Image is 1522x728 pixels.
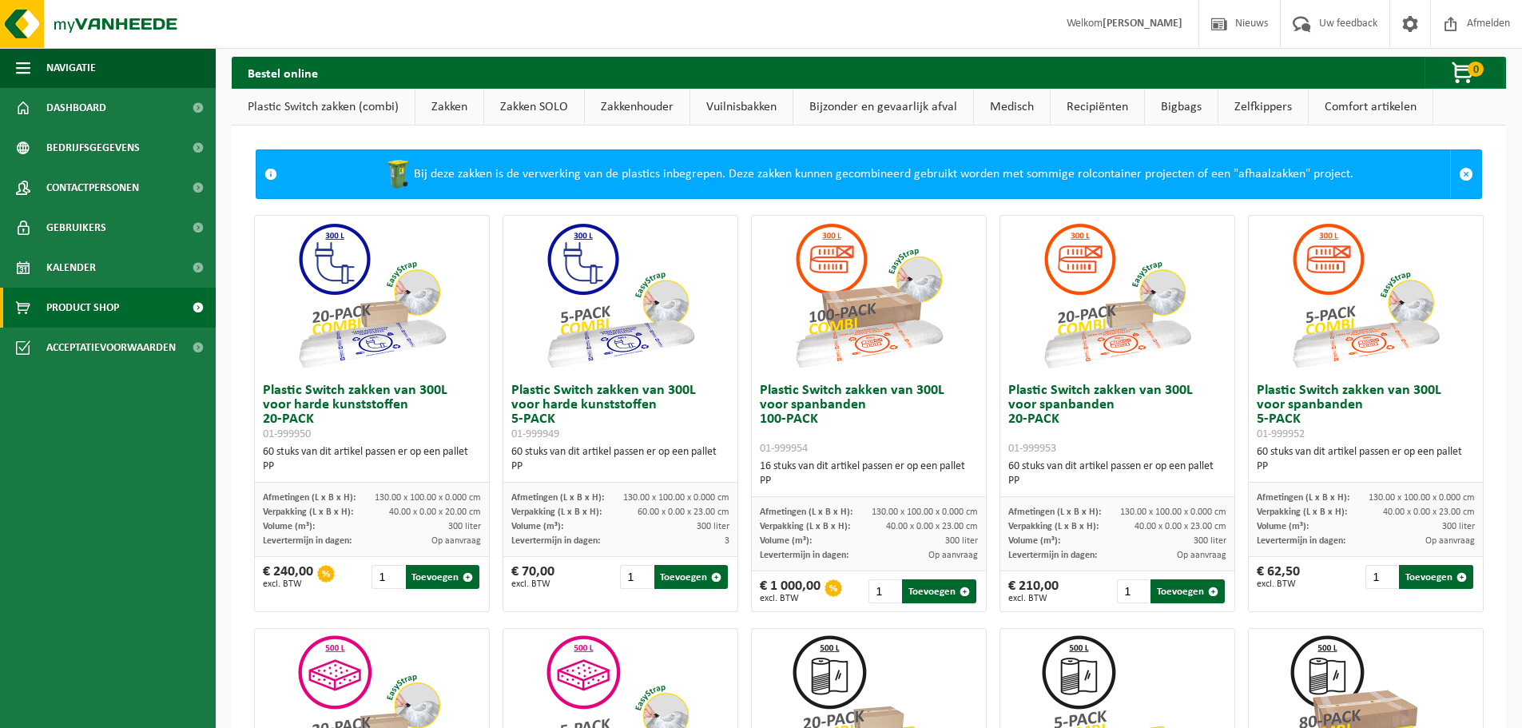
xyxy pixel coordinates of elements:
span: 130.00 x 100.00 x 0.000 cm [1369,493,1475,503]
span: 01-999953 [1008,443,1056,455]
button: Toevoegen [654,565,729,589]
a: Zakkenhouder [585,89,689,125]
span: Verpakking (L x B x H): [1257,507,1347,517]
span: 130.00 x 100.00 x 0.000 cm [872,507,978,517]
strong: [PERSON_NAME] [1103,18,1182,30]
h3: Plastic Switch zakken van 300L voor spanbanden 100-PACK [760,384,978,455]
a: Zelfkippers [1218,89,1308,125]
span: Product Shop [46,288,119,328]
img: 01-999950 [292,216,451,376]
h3: Plastic Switch zakken van 300L voor harde kunststoffen 5-PACK [511,384,729,441]
span: Afmetingen (L x B x H): [511,493,604,503]
h3: Plastic Switch zakken van 300L voor harde kunststoffen 20-PACK [263,384,481,441]
span: 300 liter [448,522,481,531]
span: Afmetingen (L x B x H): [760,507,852,517]
button: Toevoegen [406,565,480,589]
span: 40.00 x 0.00 x 23.00 cm [886,522,978,531]
span: Gebruikers [46,208,106,248]
span: 300 liter [945,536,978,546]
div: 60 stuks van dit artikel passen er op een pallet [1008,459,1226,488]
a: Vuilnisbakken [690,89,793,125]
span: excl. BTW [263,579,313,589]
input: 1 [1117,579,1149,603]
span: 01-999954 [760,443,808,455]
span: Acceptatievoorwaarden [46,328,176,368]
div: Bij deze zakken is de verwerking van de plastics inbegrepen. Deze zakken kunnen gecombineerd gebr... [285,150,1450,198]
div: 16 stuks van dit artikel passen er op een pallet [760,459,978,488]
div: PP [263,459,481,474]
h2: Bestel online [232,57,334,88]
span: Volume (m³): [511,522,563,531]
button: 0 [1425,57,1504,89]
h3: Plastic Switch zakken van 300L voor spanbanden 5-PACK [1257,384,1475,441]
h3: Plastic Switch zakken van 300L voor spanbanden 20-PACK [1008,384,1226,455]
span: 01-999950 [263,428,311,440]
span: Levertermijn in dagen: [1008,551,1097,560]
div: € 70,00 [511,565,554,589]
img: 01-999954 [789,216,948,376]
span: Verpakking (L x B x H): [263,507,353,517]
span: Op aanvraag [431,536,481,546]
div: € 62,50 [1257,565,1300,589]
img: 01-999952 [1286,216,1445,376]
span: Volume (m³): [1008,536,1060,546]
div: PP [1257,459,1475,474]
span: Afmetingen (L x B x H): [1257,493,1349,503]
div: PP [511,459,729,474]
span: Verpakking (L x B x H): [760,522,850,531]
div: € 240,00 [263,565,313,589]
img: 01-999953 [1037,216,1197,376]
button: Toevoegen [1399,565,1473,589]
input: 1 [620,565,652,589]
span: Op aanvraag [928,551,978,560]
span: Volume (m³): [263,522,315,531]
span: Afmetingen (L x B x H): [1008,507,1101,517]
span: 130.00 x 100.00 x 0.000 cm [375,493,481,503]
span: 40.00 x 0.00 x 23.00 cm [1135,522,1226,531]
span: Kalender [46,248,96,288]
span: Bedrijfsgegevens [46,128,140,168]
div: 60 stuks van dit artikel passen er op een pallet [1257,445,1475,474]
a: Zakken [415,89,483,125]
span: 60.00 x 0.00 x 23.00 cm [638,507,729,517]
span: Dashboard [46,88,106,128]
span: Op aanvraag [1177,551,1226,560]
a: Plastic Switch zakken (combi) [232,89,415,125]
span: 01-999952 [1257,428,1305,440]
span: excl. BTW [1257,579,1300,589]
span: excl. BTW [1008,594,1059,603]
span: Navigatie [46,48,96,88]
span: Op aanvraag [1425,536,1475,546]
input: 1 [1365,565,1397,589]
span: 40.00 x 0.00 x 20.00 cm [389,507,481,517]
img: 01-999949 [540,216,700,376]
button: Toevoegen [1150,579,1225,603]
div: PP [1008,474,1226,488]
input: 1 [868,579,900,603]
div: PP [760,474,978,488]
span: Levertermijn in dagen: [511,536,600,546]
a: Bijzonder en gevaarlijk afval [793,89,973,125]
span: Volume (m³): [760,536,812,546]
span: 300 liter [697,522,729,531]
span: Levertermijn in dagen: [263,536,352,546]
a: Medisch [974,89,1050,125]
div: 60 stuks van dit artikel passen er op een pallet [511,445,729,474]
span: Contactpersonen [46,168,139,208]
span: excl. BTW [760,594,821,603]
span: Volume (m³): [1257,522,1309,531]
a: Zakken SOLO [484,89,584,125]
span: 130.00 x 100.00 x 0.000 cm [623,493,729,503]
div: 60 stuks van dit artikel passen er op een pallet [263,445,481,474]
span: Afmetingen (L x B x H): [263,493,356,503]
span: 3 [725,536,729,546]
div: € 1 000,00 [760,579,821,603]
span: 40.00 x 0.00 x 23.00 cm [1383,507,1475,517]
span: 300 liter [1442,522,1475,531]
button: Toevoegen [902,579,976,603]
input: 1 [372,565,403,589]
span: 0 [1468,62,1484,77]
span: excl. BTW [511,579,554,589]
span: Verpakking (L x B x H): [511,507,602,517]
div: € 210,00 [1008,579,1059,603]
